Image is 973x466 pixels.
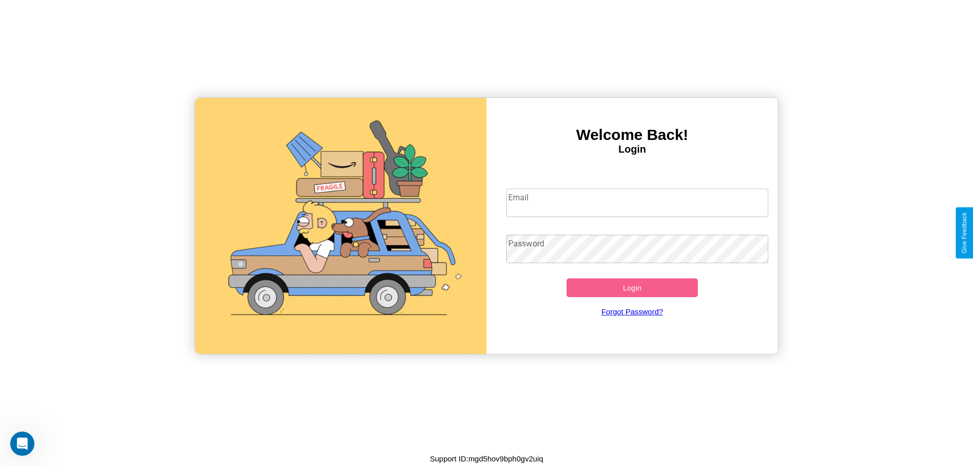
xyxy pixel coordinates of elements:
img: gif [195,98,486,354]
a: Forgot Password? [501,297,764,326]
h4: Login [486,144,778,155]
iframe: Intercom live chat [10,432,34,456]
button: Login [567,278,698,297]
h3: Welcome Back! [486,126,778,144]
p: Support ID: mgd5hov9bph0gv2uiq [430,452,543,465]
div: Give Feedback [961,212,968,254]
